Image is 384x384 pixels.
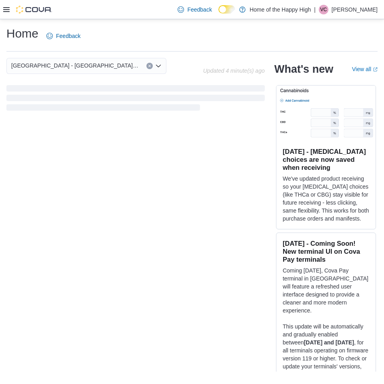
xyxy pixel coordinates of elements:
[56,32,80,40] span: Feedback
[218,5,235,14] input: Dark Mode
[250,5,311,14] p: Home of the Happy High
[314,5,316,14] p: |
[146,63,153,69] button: Clear input
[274,63,333,76] h2: What's new
[320,5,327,14] span: VC
[304,339,354,346] strong: [DATE] and [DATE]
[319,5,328,14] div: Vanessa Cappis
[187,6,212,14] span: Feedback
[283,267,369,314] p: Coming [DATE], Cova Pay terminal in [GEOGRAPHIC_DATA] will feature a refreshed user interface des...
[6,87,265,112] span: Loading
[283,147,369,171] h3: [DATE] - [MEDICAL_DATA] choices are now saved when receiving
[43,28,84,44] a: Feedback
[283,175,369,223] p: We've updated product receiving so your [MEDICAL_DATA] choices (like THCa or CBG) stay visible fo...
[174,2,215,18] a: Feedback
[352,66,378,72] a: View allExternal link
[373,67,378,72] svg: External link
[16,6,52,14] img: Cova
[155,63,162,69] button: Open list of options
[332,5,378,14] p: [PERSON_NAME]
[203,68,265,74] p: Updated 4 minute(s) ago
[11,61,138,70] span: [GEOGRAPHIC_DATA] - [GEOGRAPHIC_DATA] - Fire & Flower
[6,26,38,42] h1: Home
[283,239,369,263] h3: [DATE] - Coming Soon! New terminal UI on Cova Pay terminals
